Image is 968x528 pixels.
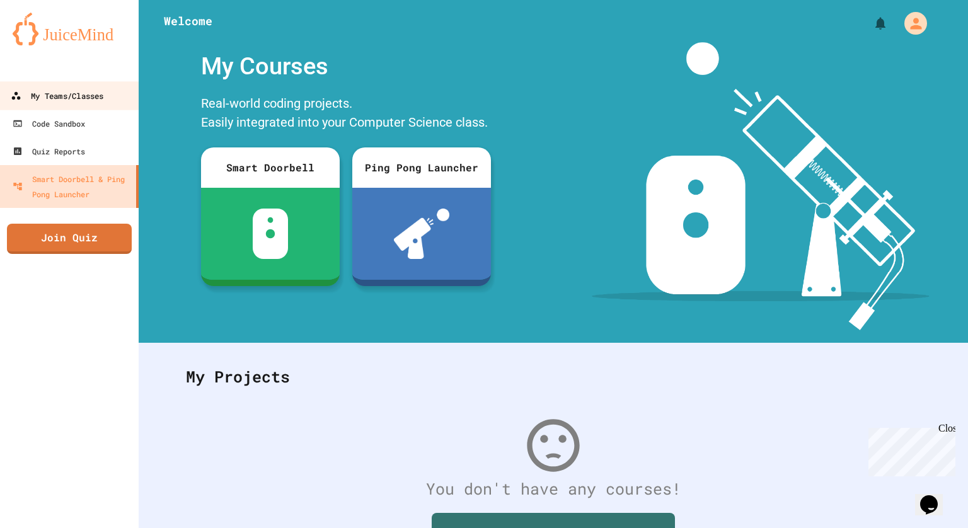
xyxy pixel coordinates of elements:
div: My Projects [173,352,933,401]
div: Ping Pong Launcher [352,147,491,188]
a: Join Quiz [7,224,132,254]
img: logo-orange.svg [13,13,126,45]
div: You don't have any courses! [173,477,933,501]
div: Code Sandbox [13,116,85,131]
iframe: chat widget [915,478,955,515]
div: Smart Doorbell & Ping Pong Launcher [13,171,131,202]
div: My Notifications [850,13,891,34]
img: ppl-with-ball.png [394,209,450,259]
div: Quiz Reports [13,144,85,159]
div: Real-world coding projects. Easily integrated into your Computer Science class. [195,91,497,138]
div: My Account [891,9,930,38]
iframe: chat widget [863,423,955,476]
div: Smart Doorbell [201,147,340,188]
div: Chat with us now!Close [5,5,87,80]
div: My Teams/Classes [11,88,103,104]
img: banner-image-my-projects.png [592,42,930,330]
img: sdb-white.svg [253,209,289,259]
div: My Courses [195,42,497,91]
